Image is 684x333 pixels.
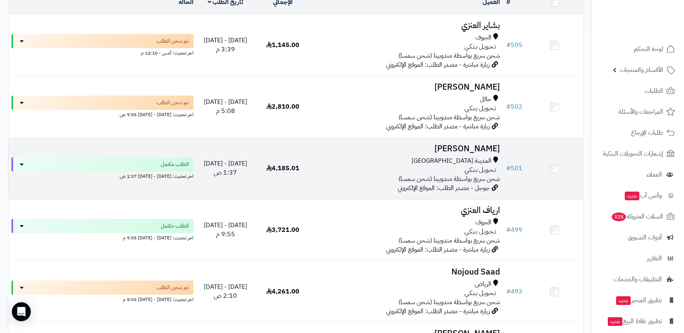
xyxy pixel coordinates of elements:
span: التطبيقات والخدمات [614,274,662,285]
h3: [PERSON_NAME] [315,144,500,153]
span: تم شحن الطلب [156,37,189,45]
a: #505 [506,40,522,50]
span: جديد [616,296,631,305]
span: طلبات الإرجاع [631,127,663,138]
span: المدينة [GEOGRAPHIC_DATA] [412,156,491,166]
a: التطبيقات والخدمات [596,270,679,289]
span: شحن سريع بواسطة مندوبينا (شحن سمسا) [398,297,500,307]
span: العملاء [646,169,662,180]
a: لوحة التحكم [596,40,679,58]
span: [DATE] - [DATE] 3:39 م [204,36,247,54]
a: أدوات التسويق [596,228,679,247]
span: تـحـويـل بـنـكـي [464,227,496,236]
a: #493 [506,287,522,296]
h3: Nojoud Saad [315,267,500,277]
span: 3,721.00 [266,225,299,235]
span: زيارة مباشرة - مصدر الطلب: الموقع الإلكتروني [386,245,490,254]
span: # [506,102,511,111]
span: تطبيق المتجر [615,295,662,306]
h3: ارياف العنزي [315,206,500,215]
div: اخر تحديث: [DATE] - [DATE] 1:37 ص [11,171,194,180]
img: logo-2.png [630,18,676,34]
a: #499 [506,225,522,235]
span: التقارير [647,253,662,264]
span: [DATE] - [DATE] 2:10 ص [204,282,247,301]
div: Open Intercom Messenger [12,302,31,321]
span: # [506,225,511,235]
span: تـحـويـل بـنـكـي [464,104,496,113]
span: تـحـويـل بـنـكـي [464,42,496,51]
span: # [506,287,511,296]
span: زيارة مباشرة - مصدر الطلب: الموقع الإلكتروني [386,60,490,70]
span: تـحـويـل بـنـكـي [464,289,496,298]
span: المراجعات والأسئلة [618,106,663,117]
span: الطلب مكتمل [161,222,189,230]
span: الرياض [475,280,491,289]
a: تطبيق المتجرجديد [596,291,679,310]
span: شحن سريع بواسطة مندوبينا (شحن سمسا) [398,174,500,184]
span: تم شحن الطلب [156,99,189,107]
span: شحن سريع بواسطة مندوبينا (شحن سمسا) [398,113,500,122]
h3: [PERSON_NAME] [315,83,500,92]
a: #502 [506,102,522,111]
span: تطبيق نقاط البيع [607,316,662,327]
span: جوجل - مصدر الطلب: الموقع الإلكتروني [398,183,490,193]
span: 1,145.00 [266,40,299,50]
span: [DATE] - [DATE] 1:37 ص [204,159,247,177]
span: حائل [480,95,491,104]
a: المراجعات والأسئلة [596,102,679,121]
span: الطلب مكتمل [161,160,189,168]
a: وآتس آبجديد [596,186,679,205]
span: 4,185.01 [266,164,299,173]
span: 4,261.00 [266,287,299,296]
span: أدوات التسويق [628,232,662,243]
span: جديد [625,192,639,200]
div: اخر تحديث: [DATE] - [DATE] 9:55 ص [11,110,194,118]
span: تـحـويـل بـنـكـي [464,166,496,175]
span: لوحة التحكم [634,43,663,55]
span: الأقسام والمنتجات [620,64,663,75]
span: 328 [611,213,626,222]
a: طلبات الإرجاع [596,123,679,142]
span: # [506,40,511,50]
span: زيارة مباشرة - مصدر الطلب: الموقع الإلكتروني [386,122,490,131]
a: التقارير [596,249,679,268]
span: السلات المتروكة [611,211,663,222]
div: اخر تحديث: أمس - 12:10 م [11,48,194,56]
a: العملاء [596,165,679,184]
span: إشعارات التحويلات البنكية [603,148,663,159]
span: 2,810.00 [266,102,299,111]
span: وآتس آب [624,190,662,201]
span: [DATE] - [DATE] 9:55 م [204,220,247,239]
span: الجوف [475,33,491,42]
span: # [506,164,511,173]
span: الطلبات [645,85,663,96]
span: زيارة مباشرة - مصدر الطلب: الموقع الإلكتروني [386,307,490,316]
a: إشعارات التحويلات البنكية [596,144,679,163]
span: جديد [608,317,622,326]
a: الطلبات [596,81,679,100]
span: شحن سريع بواسطة مندوبينا (شحن سمسا) [398,51,500,60]
h3: بشاير العنزي [315,21,500,30]
span: تم شحن الطلب [156,284,189,292]
div: اخر تحديث: [DATE] - [DATE] 9:55 م [11,233,194,241]
a: تطبيق نقاط البيعجديد [596,312,679,331]
span: شحن سريع بواسطة مندوبينا (شحن سمسا) [398,236,500,245]
span: الجوف [475,218,491,227]
a: السلات المتروكة328 [596,207,679,226]
div: اخر تحديث: [DATE] - [DATE] 5:03 م [11,295,194,303]
span: [DATE] - [DATE] 5:08 م [204,97,247,116]
a: #501 [506,164,522,173]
